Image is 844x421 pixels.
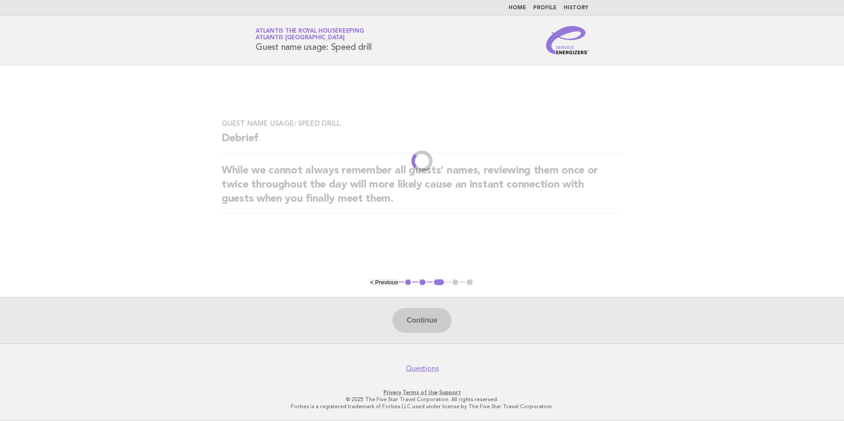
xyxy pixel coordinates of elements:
a: Privacy [384,389,401,395]
h1: Guest name usage: Speed drill [256,29,372,52]
p: © 2025 The Five Star Travel Corporation. All rights reserved. [152,396,692,403]
a: Atlantis the Royal HousekeepingAtlantis [GEOGRAPHIC_DATA] [256,28,364,41]
a: Profile [533,5,557,11]
span: Atlantis [GEOGRAPHIC_DATA] [256,35,345,41]
a: Home [509,5,526,11]
img: Service Energizers [546,26,588,54]
a: Questions [406,364,439,373]
a: Terms of Use [403,389,438,395]
a: Support [439,389,461,395]
a: History [564,5,588,11]
p: Forbes is a registered trademark of Forbes LLC used under license by The Five Star Travel Corpora... [152,403,692,410]
h2: While we cannot always remember all guests’ names, reviewing them once or twice throughout the da... [222,164,622,214]
h2: Debrief [222,132,622,153]
p: · · [152,389,692,396]
h3: Guest name usage: Speed drill [222,119,622,128]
